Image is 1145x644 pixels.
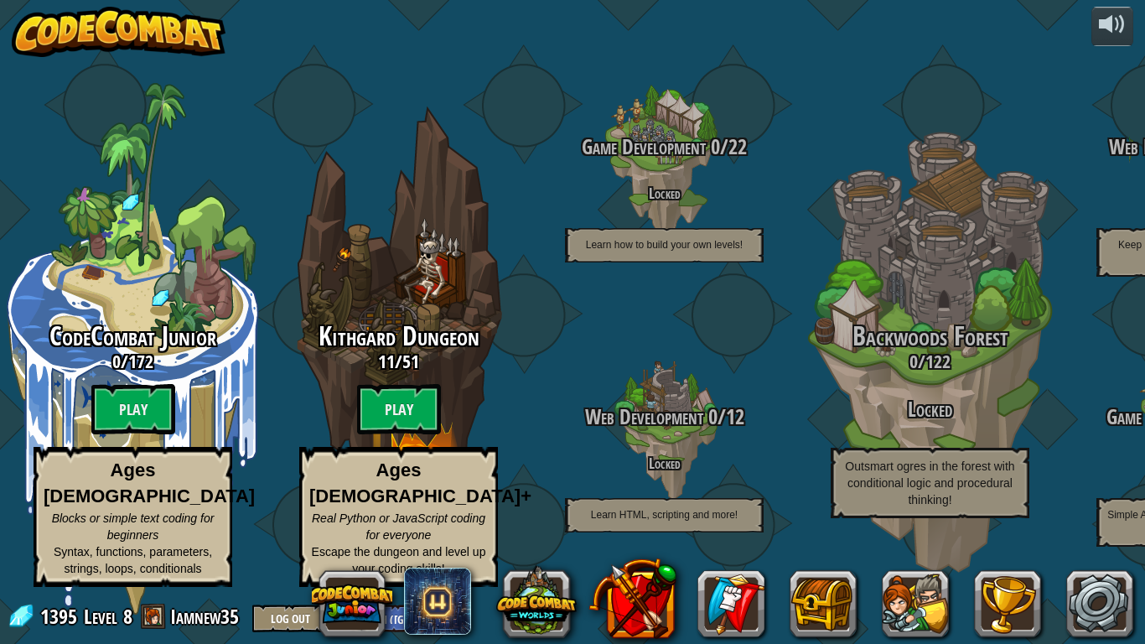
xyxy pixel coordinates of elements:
[531,185,797,201] h4: Locked
[128,349,153,374] span: 172
[312,512,485,542] span: Real Python or JavaScript coding for everyone
[91,384,175,434] btn: Play
[357,384,441,434] btn: Play
[703,402,718,431] span: 0
[586,239,743,251] span: Learn how to build your own levels!
[12,7,226,57] img: CodeCombat - Learn how to code by playing a game
[402,349,419,374] span: 51
[585,402,703,431] span: Web Development
[582,132,706,161] span: Game Development
[728,132,747,161] span: 22
[123,603,132,630] span: 8
[531,406,797,428] h3: /
[266,351,531,371] h3: /
[309,460,531,506] strong: Ages [DEMOGRAPHIC_DATA]+
[54,545,212,575] span: Syntax, functions, parameters, strings, loops, conditionals
[925,349,951,374] span: 122
[845,460,1014,506] span: Outsmart ogres in the forest with conditional logic and procedural thinking!
[170,603,244,630] a: Iamnew35
[531,136,797,158] h3: /
[84,603,117,631] span: Level
[852,318,1008,354] span: Backwoods Forest
[531,455,797,471] h4: Locked
[40,603,82,630] span: 1395
[706,132,720,161] span: 0
[1091,7,1133,46] button: Adjust volume
[591,509,738,521] span: Learn HTML, scripting and more!
[44,460,255,506] strong: Ages [DEMOGRAPHIC_DATA]
[266,83,531,615] div: Complete previous world to unlock
[797,398,1063,421] h3: Locked
[909,349,918,374] span: 0
[52,512,215,542] span: Blocks or simple text coding for beginners
[319,318,479,354] span: Kithgard Dungeon
[726,402,744,431] span: 12
[797,351,1063,371] h3: /
[112,349,121,374] span: 0
[252,605,328,632] button: Log Out
[312,545,486,575] span: Escape the dungeon and level up your coding skills!
[49,318,216,354] span: CodeCombat Junior
[378,349,395,374] span: 11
